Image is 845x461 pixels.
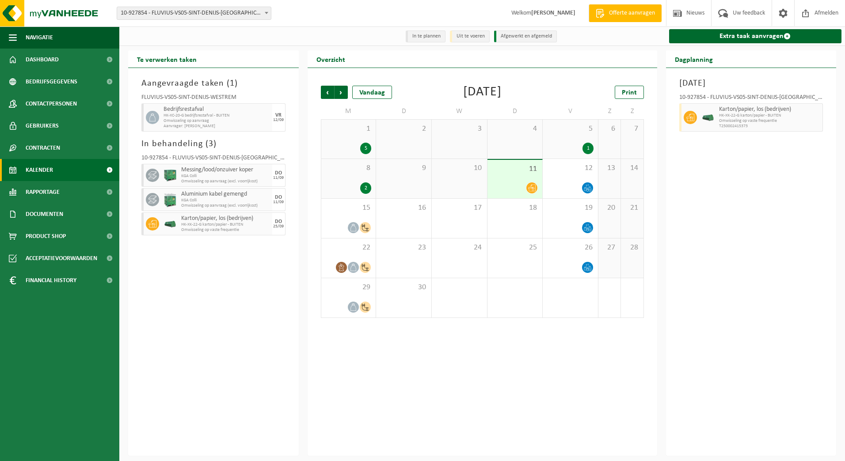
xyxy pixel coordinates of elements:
[531,10,575,16] strong: [PERSON_NAME]
[164,221,177,227] img: HK-XK-22-GN-00
[273,118,284,122] div: 12/09
[181,215,270,222] span: Karton/papier, los (bedrijven)
[326,203,372,213] span: 15
[492,124,538,134] span: 4
[326,163,372,173] span: 8
[603,243,616,253] span: 27
[494,30,557,42] li: Afgewerkt en afgemeld
[141,137,285,151] h3: In behandeling ( )
[607,9,657,18] span: Offerte aanvragen
[625,163,639,173] span: 14
[273,224,284,229] div: 25/09
[209,140,213,148] span: 3
[492,203,538,213] span: 18
[463,86,502,99] div: [DATE]
[164,118,270,124] span: Omwisseling op aanvraag
[547,203,594,213] span: 19
[360,143,371,154] div: 5
[26,181,60,203] span: Rapportage
[492,243,538,253] span: 25
[666,50,722,68] h2: Dagplanning
[181,227,270,233] span: Omwisseling op vaste frequentie
[625,124,639,134] span: 7
[26,26,53,49] span: Navigatie
[26,203,63,225] span: Documenten
[669,29,842,43] a: Extra taak aanvragen
[26,159,53,181] span: Kalender
[679,94,823,103] div: 10-927854 - FLUVIUS-VS05-SINT-DENIJS-[GEOGRAPHIC_DATA] - [GEOGRAPHIC_DATA]
[625,203,639,213] span: 21
[352,86,392,99] div: Vandaag
[582,143,594,154] div: 1
[230,79,235,88] span: 1
[381,163,427,173] span: 9
[117,7,271,19] span: 10-927854 - FLUVIUS-VS05-SINT-DENIJS-WESTREM - SINT-DENIJS-WESTREM
[701,114,715,121] img: HK-XK-22-GN-00
[381,203,427,213] span: 16
[679,77,823,90] h3: [DATE]
[615,86,644,99] a: Print
[622,89,637,96] span: Print
[719,113,821,118] span: HK-XK-22-G karton/papier - BUITEN
[326,283,372,292] span: 29
[589,4,662,22] a: Offerte aanvragen
[141,77,285,90] h3: Aangevraagde taken ( )
[275,219,282,224] div: DO
[406,30,445,42] li: In te plannen
[360,182,371,194] div: 2
[381,124,427,134] span: 2
[436,124,483,134] span: 3
[326,124,372,134] span: 1
[26,115,59,137] span: Gebruikers
[598,103,621,119] td: Z
[450,30,490,42] li: Uit te voeren
[26,269,76,291] span: Financial History
[164,124,270,129] span: Aanvrager: [PERSON_NAME]
[326,243,372,253] span: 22
[164,193,177,207] img: PB-HB-1400-HPE-GN-11
[273,200,284,204] div: 11/09
[603,203,616,213] span: 20
[543,103,598,119] td: V
[432,103,487,119] td: W
[547,124,594,134] span: 5
[335,86,348,99] span: Volgende
[181,166,270,174] span: Messing/lood/onzuiver koper
[603,124,616,134] span: 6
[719,118,821,124] span: Omwisseling op vaste frequentie
[625,243,639,253] span: 28
[26,93,77,115] span: Contactpersonen
[164,106,270,113] span: Bedrijfsrestafval
[26,247,97,269] span: Acceptatievoorwaarden
[308,50,354,68] h2: Overzicht
[621,103,643,119] td: Z
[4,442,148,461] iframe: chat widget
[436,243,483,253] span: 24
[381,283,427,292] span: 30
[436,163,483,173] span: 10
[381,243,427,253] span: 23
[26,137,60,159] span: Contracten
[273,176,284,180] div: 11/09
[547,163,594,173] span: 12
[436,203,483,213] span: 17
[719,124,821,129] span: T250002415373
[719,106,821,113] span: Karton/papier, los (bedrijven)
[321,103,377,119] td: M
[181,203,270,208] span: Omwisseling op aanvraag (excl. voorrijkost)
[275,113,282,118] div: VR
[26,49,59,71] span: Dashboard
[492,164,538,174] span: 11
[321,86,334,99] span: Vorige
[547,243,594,253] span: 26
[181,174,270,179] span: KGA Colli
[181,222,270,227] span: HK-XK-22-G karton/papier - BUITEN
[141,94,285,103] div: FLUVIUS-VS05-SINT-DENIJS-WESTREM
[26,225,66,247] span: Product Shop
[117,7,271,20] span: 10-927854 - FLUVIUS-VS05-SINT-DENIJS-WESTREM - SINT-DENIJS-WESTREM
[603,163,616,173] span: 13
[164,169,177,182] img: PB-HB-1400-HPE-GN-01
[128,50,206,68] h2: Te verwerken taken
[141,155,285,164] div: 10-927854 - FLUVIUS-VS05-SINT-DENIJS-[GEOGRAPHIC_DATA] - [GEOGRAPHIC_DATA]
[275,170,282,176] div: DO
